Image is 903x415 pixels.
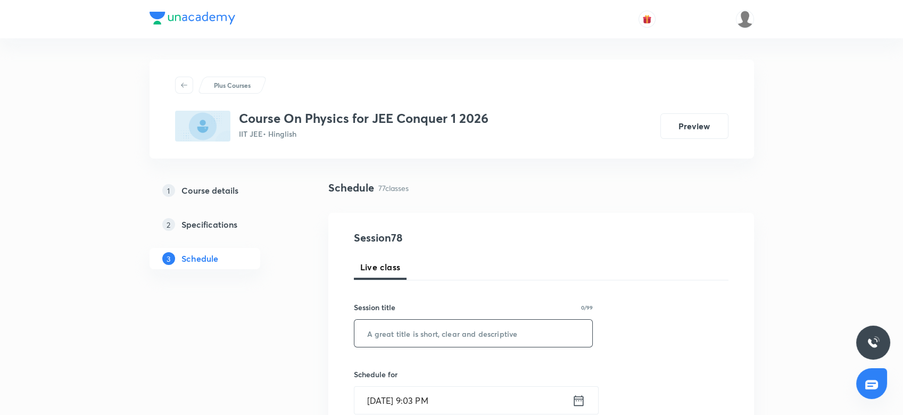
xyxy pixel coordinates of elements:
[354,230,548,246] h4: Session 78
[181,218,237,231] h5: Specifications
[150,12,235,24] img: Company Logo
[642,14,652,24] img: avatar
[639,11,656,28] button: avatar
[162,252,175,265] p: 3
[736,10,754,28] img: Shivank
[162,218,175,231] p: 2
[378,182,409,194] p: 77 classes
[150,214,294,235] a: 2Specifications
[181,184,238,197] h5: Course details
[214,80,251,90] p: Plus Courses
[581,305,593,310] p: 0/99
[354,302,395,313] h6: Session title
[239,128,488,139] p: IIT JEE • Hinglish
[354,320,593,347] input: A great title is short, clear and descriptive
[660,113,728,139] button: Preview
[175,111,230,142] img: F66AD28E-48C4-4298-B8B1-F7D866C22FDD_plus.png
[150,12,235,27] a: Company Logo
[150,180,294,201] a: 1Course details
[354,369,593,380] h6: Schedule for
[867,336,880,349] img: ttu
[328,180,374,196] h4: Schedule
[162,184,175,197] p: 1
[181,252,218,265] h5: Schedule
[239,111,488,126] h3: Course On Physics for JEE Conquer 1 2026
[360,261,401,273] span: Live class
